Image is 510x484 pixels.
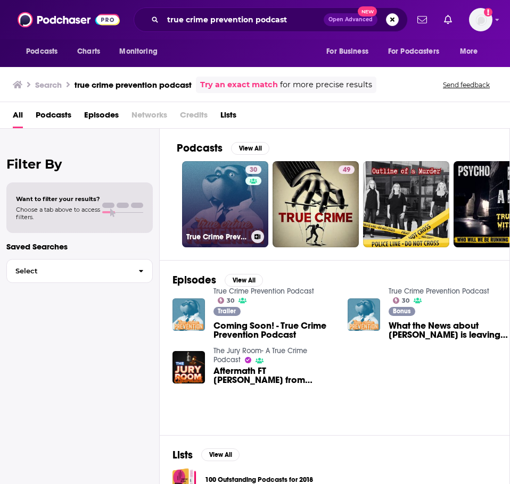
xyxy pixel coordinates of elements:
input: Search podcasts, credits, & more... [163,11,324,28]
a: Show notifications dropdown [413,11,431,29]
h3: True Crime Prevention Podcast [186,232,247,241]
span: For Business [326,44,368,59]
button: View All [201,448,240,461]
span: Charts [77,44,100,59]
button: open menu [453,41,491,62]
span: What the News about [PERSON_NAME] is leaving out - True Crime Prevention Special Episode [389,321,510,339]
a: 30 [218,297,235,304]
span: Logged in as ILATeam [469,8,492,31]
a: Episodes [84,106,119,128]
span: Open Advanced [328,17,373,22]
span: 30 [227,298,234,303]
span: Select [7,268,130,274]
button: View All [231,142,269,155]
button: open menu [112,41,171,62]
a: The Jury Room- A True Crime Podcast [213,346,307,364]
a: 49 [339,165,355,174]
span: Bonus [393,308,410,314]
span: Trailer [218,308,236,314]
span: More [460,44,478,59]
span: Want to filter your results? [16,195,100,203]
h3: true crime prevention podcast [75,80,192,90]
span: Aftermath FT [PERSON_NAME] from Reverie True Crime Podcast [213,366,335,385]
a: 30 [245,165,261,174]
a: All [13,106,23,128]
h2: Filter By [6,156,153,172]
h2: Episodes [172,273,216,287]
button: open menu [381,41,455,62]
a: 30True Crime Prevention Podcast [182,161,268,247]
h2: Lists [172,448,193,462]
span: 30 [402,298,409,303]
img: What the News about Jeffrey Epstein is leaving out - True Crime Prevention Special Episode [348,298,380,331]
a: Lists [220,106,236,128]
a: Show notifications dropdown [440,11,456,29]
img: User Profile [469,8,492,31]
a: 49 [273,161,359,247]
a: EpisodesView All [172,273,263,287]
button: Show profile menu [469,8,492,31]
a: PodcastsView All [177,141,269,155]
a: 30 [393,297,410,304]
a: Charts [70,41,106,62]
img: Aftermath FT Paige from Reverie True Crime Podcast [172,351,205,383]
span: Credits [180,106,208,128]
a: Aftermath FT Paige from Reverie True Crime Podcast [213,366,335,385]
span: New [358,6,377,16]
span: For Podcasters [388,44,439,59]
span: Podcasts [26,44,57,59]
span: Networks [131,106,167,128]
a: Try an exact match [200,79,278,91]
span: for more precise results [280,79,372,91]
p: Saved Searches [6,241,153,252]
button: open menu [19,41,71,62]
button: open menu [319,41,382,62]
a: What the News about Jeffrey Epstein is leaving out - True Crime Prevention Special Episode [389,321,510,339]
a: Coming Soon! - True Crime Prevention Podcast [213,321,335,339]
span: Monitoring [119,44,157,59]
a: True Crime Prevention Podcast [389,287,489,296]
a: ListsView All [172,448,240,462]
span: Choose a tab above to access filters. [16,206,100,221]
span: 30 [250,165,257,176]
button: Select [6,259,153,283]
div: Search podcasts, credits, & more... [134,7,408,32]
a: True Crime Prevention Podcast [213,287,314,296]
svg: Add a profile image [484,8,492,16]
a: Podcasts [36,106,71,128]
img: Coming Soon! - True Crime Prevention Podcast [172,298,205,331]
button: View All [225,274,263,287]
h3: Search [35,80,62,90]
span: 49 [343,165,350,176]
h2: Podcasts [177,141,223,155]
button: Send feedback [440,80,493,89]
button: Open AdvancedNew [324,13,377,26]
img: Podchaser - Follow, Share and Rate Podcasts [18,10,120,30]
